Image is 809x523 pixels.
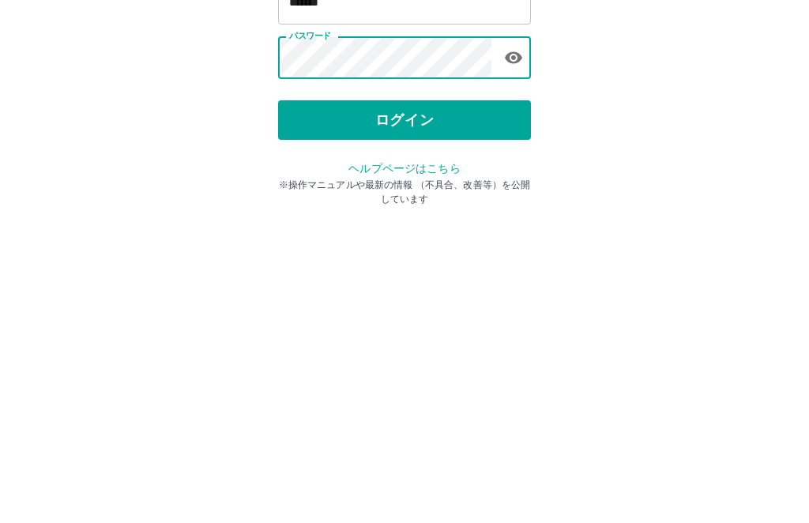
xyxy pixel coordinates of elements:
[278,351,531,379] p: ※操作マニュアルや最新の情報 （不具合、改善等）を公開しています
[278,273,531,313] button: ログイン
[353,100,457,130] h2: ログイン
[289,148,322,160] label: 社員番号
[348,335,460,348] a: ヘルプページはこちら
[289,203,331,215] label: パスワード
